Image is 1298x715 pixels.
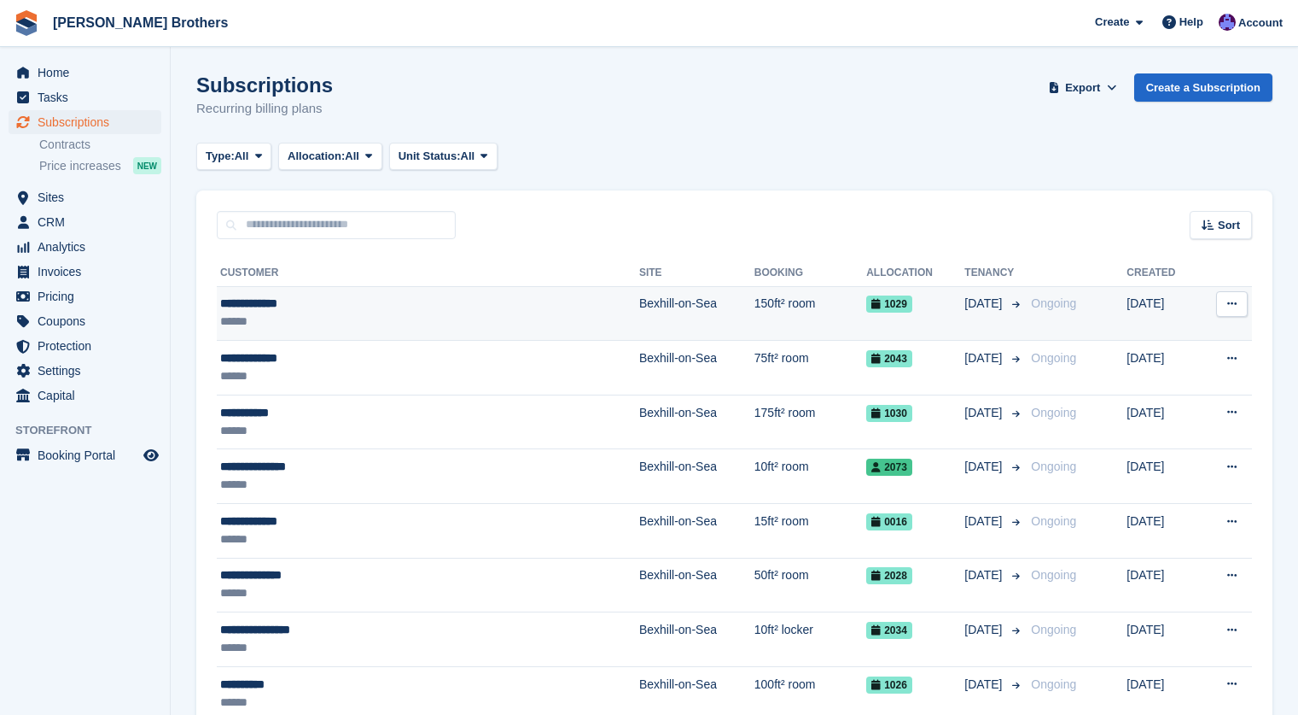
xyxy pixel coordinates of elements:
span: Ongoing [1031,296,1076,310]
span: Price increases [39,158,121,174]
span: Ongoing [1031,460,1076,473]
a: menu [9,384,161,407]
span: Analytics [38,235,140,259]
span: Home [38,61,140,85]
span: 2034 [866,622,912,639]
span: Account [1238,15,1283,32]
a: menu [9,61,161,85]
a: menu [9,185,161,209]
span: Invoices [38,260,140,284]
td: 175ft² room [754,395,866,449]
span: Ongoing [1031,406,1076,419]
p: Recurring billing plans [196,99,333,119]
td: Bexhill-on-Sea [639,341,754,396]
span: [DATE] [964,458,1005,476]
th: Created [1126,260,1199,287]
span: Allocation: [288,148,345,165]
span: Subscriptions [38,110,140,134]
span: Unit Status: [399,148,461,165]
a: menu [9,284,161,308]
span: [DATE] [964,295,1005,313]
a: menu [9,359,161,383]
span: Settings [38,359,140,383]
a: menu [9,334,161,358]
span: Ongoing [1031,677,1076,691]
a: Price increases NEW [39,156,161,175]
img: stora-icon-8386f47178a22dfd0bd8f6a31ec36ba5ce8667c1dd55bd0f319d3a0aa187defe.svg [14,10,39,36]
td: Bexhill-on-Sea [639,558,754,612]
span: Sort [1218,217,1240,234]
td: [DATE] [1126,612,1199,667]
td: [DATE] [1126,341,1199,396]
a: menu [9,260,161,284]
td: 10ft² locker [754,612,866,667]
td: [DATE] [1126,504,1199,559]
span: Coupons [38,309,140,333]
a: [PERSON_NAME] Brothers [46,9,235,37]
span: CRM [38,210,140,234]
a: menu [9,443,161,467]
td: Bexhill-on-Sea [639,449,754,504]
span: Export [1065,79,1100,97]
span: Create [1095,14,1129,31]
button: Allocation: All [278,143,382,171]
td: Bexhill-on-Sea [639,286,754,341]
span: All [461,148,475,165]
span: [DATE] [964,349,1005,367]
a: menu [9,85,161,109]
td: 15ft² room [754,504,866,559]
span: 1030 [866,405,912,422]
a: menu [9,309,161,333]
td: 50ft² room [754,558,866,612]
span: Storefront [15,422,170,439]
h1: Subscriptions [196,73,333,97]
span: Capital [38,384,140,407]
td: 75ft² room [754,341,866,396]
th: Tenancy [964,260,1024,287]
a: Create a Subscription [1134,73,1272,102]
span: Ongoing [1031,623,1076,636]
span: 2043 [866,350,912,367]
span: [DATE] [964,621,1005,639]
span: Ongoing [1031,351,1076,365]
button: Unit Status: All [389,143,498,171]
button: Export [1045,73,1120,102]
td: Bexhill-on-Sea [639,395,754,449]
td: Bexhill-on-Sea [639,504,754,559]
td: [DATE] [1126,449,1199,504]
span: [DATE] [964,513,1005,530]
img: Becca Clark [1219,14,1236,31]
span: 2073 [866,459,912,476]
span: [DATE] [964,676,1005,694]
span: Pricing [38,284,140,308]
span: 1026 [866,677,912,694]
td: Bexhill-on-Sea [639,612,754,667]
span: Booking Portal [38,443,140,467]
span: Protection [38,334,140,358]
span: Ongoing [1031,568,1076,582]
span: [DATE] [964,566,1005,584]
span: All [235,148,249,165]
div: NEW [133,157,161,174]
span: Tasks [38,85,140,109]
td: [DATE] [1126,286,1199,341]
span: Help [1179,14,1203,31]
td: [DATE] [1126,558,1199,612]
th: Customer [217,260,639,287]
span: [DATE] [964,404,1005,422]
a: menu [9,110,161,134]
td: [DATE] [1126,395,1199,449]
a: Contracts [39,137,161,153]
a: menu [9,210,161,234]
span: Ongoing [1031,514,1076,528]
a: menu [9,235,161,259]
span: Type: [206,148,235,165]
th: Booking [754,260,866,287]
a: Preview store [141,445,161,466]
th: Allocation [866,260,964,287]
button: Type: All [196,143,271,171]
span: 1029 [866,296,912,313]
span: 2028 [866,567,912,584]
td: 150ft² room [754,286,866,341]
td: 10ft² room [754,449,866,504]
